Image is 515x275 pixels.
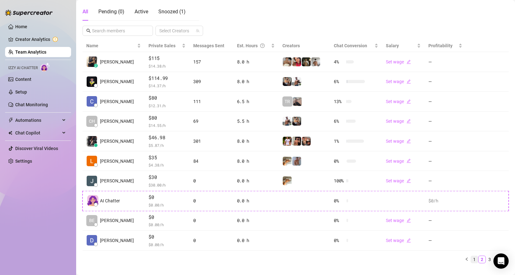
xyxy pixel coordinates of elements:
[100,217,134,224] span: [PERSON_NAME]
[292,137,301,146] img: Zach
[15,34,66,44] a: Creator Analytics exclamation-circle
[149,202,186,208] span: $ 0.00 /h
[149,241,186,248] span: $ 0.00 /h
[100,138,134,145] span: [PERSON_NAME]
[386,99,411,104] a: Set wageedit
[100,78,134,85] span: [PERSON_NAME]
[15,24,27,29] a: Home
[311,57,320,66] img: aussieboy_j
[149,94,186,102] span: $80
[8,65,38,71] span: Izzy AI Chatter
[283,117,292,126] img: JUSTIN
[87,235,97,246] img: Davis Armbrust
[334,158,344,165] span: 0 %
[292,57,301,66] img: Vanessa
[87,56,97,67] img: Sean Carino
[386,79,411,84] a: Set wageedit
[478,256,486,263] li: 2
[100,177,134,184] span: [PERSON_NAME]
[149,122,186,128] span: $ 14.55 /h
[386,238,411,243] a: Set wageedit
[493,253,509,269] div: Open Intercom Messenger
[293,97,302,106] img: LC
[149,55,186,62] span: $115
[425,52,466,72] td: —
[386,139,411,144] a: Set wageedit
[87,136,97,147] img: Arianna Aguilar
[334,197,344,204] span: 0 %
[15,89,27,95] a: Setup
[86,42,136,49] span: Name
[386,178,411,183] a: Set wageedit
[15,77,31,82] a: Content
[8,118,13,123] span: thunderbolt
[237,158,275,165] div: 8.0 h
[406,79,411,84] span: edit
[89,118,95,125] span: CH
[149,221,186,228] span: $ 0.00 /h
[15,115,60,125] span: Automations
[237,98,275,105] div: 6.5 h
[87,156,97,166] img: Lexter Ore
[100,237,134,244] span: [PERSON_NAME]
[406,159,411,163] span: edit
[135,9,148,15] span: Active
[193,197,229,204] div: 0
[149,75,186,82] span: $114.99
[292,77,301,86] img: JUSTIN
[406,238,411,243] span: edit
[334,43,367,48] span: Chat Conversion
[149,82,186,89] span: $ 14.37 /h
[425,92,466,112] td: —
[283,176,292,185] img: Zac
[386,59,411,64] a: Set wageedit
[149,213,186,221] span: $0
[386,218,411,223] a: Set wageedit
[334,217,344,224] span: 0 %
[100,118,134,125] span: [PERSON_NAME]
[149,102,186,109] span: $ 12.31 /h
[237,237,275,244] div: 0.0 h
[100,98,134,105] span: [PERSON_NAME]
[193,177,229,184] div: 0
[237,217,275,224] div: 0.0 h
[425,171,466,191] td: —
[406,119,411,123] span: edit
[193,237,229,244] div: 0
[40,62,50,72] img: AI Chatter
[302,137,311,146] img: Osvaldo
[149,114,186,122] span: $80
[100,58,134,65] span: [PERSON_NAME]
[283,137,292,146] img: Hector
[237,138,275,145] div: 8.0 h
[87,76,97,87] img: Ric John Derell…
[15,102,48,107] a: Chat Monitoring
[87,176,97,186] img: Jeffery Bamba
[193,158,229,165] div: 84
[479,256,485,263] a: 2
[149,63,186,69] span: $ 14.38 /h
[334,58,344,65] span: 4 %
[334,177,344,184] span: 100 %
[428,197,462,204] div: $0 /h
[8,131,12,135] img: Chat Copilot
[465,257,469,261] span: left
[83,40,145,52] th: Name
[237,177,275,184] div: 0.0 h
[193,43,224,48] span: Messages Sent
[15,128,60,138] span: Chat Copilot
[406,139,411,143] span: edit
[471,256,478,263] a: 1
[292,157,301,166] img: Joey
[149,193,186,201] span: $0
[386,119,411,124] a: Set wageedit
[149,134,186,141] span: $46.98
[15,146,58,151] a: Discover Viral Videos
[237,42,270,49] div: Est. Hours
[406,99,411,104] span: edit
[486,256,493,263] a: 3
[425,72,466,92] td: —
[237,197,275,204] div: 0.0 h
[283,77,292,86] img: George
[149,233,186,241] span: $0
